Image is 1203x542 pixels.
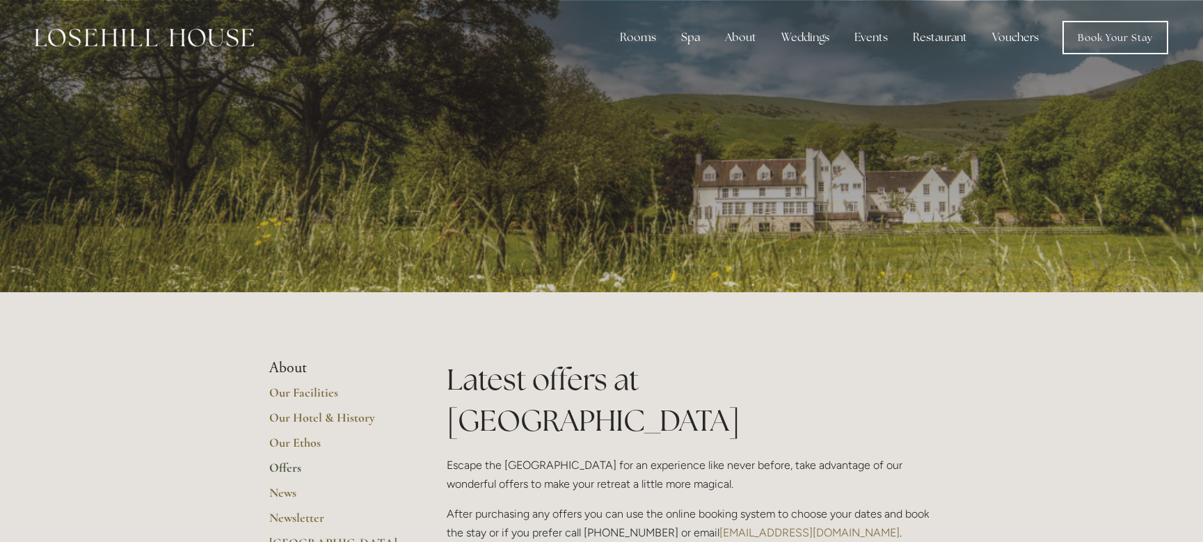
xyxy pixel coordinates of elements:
[35,29,254,47] img: Losehill House
[269,435,402,460] a: Our Ethos
[269,485,402,510] a: News
[269,460,402,485] a: Offers
[269,385,402,410] a: Our Facilities
[447,456,934,493] p: Escape the [GEOGRAPHIC_DATA] for an experience like never before, take advantage of our wonderful...
[447,359,934,441] h1: Latest offers at [GEOGRAPHIC_DATA]
[719,526,900,539] a: [EMAIL_ADDRESS][DOMAIN_NAME]
[269,410,402,435] a: Our Hotel & History
[269,359,402,377] li: About
[1062,21,1168,54] a: Book Your Stay
[609,24,667,51] div: Rooms
[670,24,711,51] div: Spa
[843,24,899,51] div: Events
[770,24,840,51] div: Weddings
[714,24,767,51] div: About
[902,24,978,51] div: Restaurant
[269,510,402,535] a: Newsletter
[981,24,1050,51] a: Vouchers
